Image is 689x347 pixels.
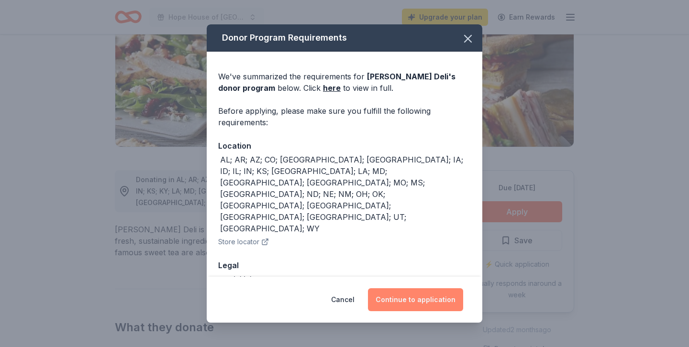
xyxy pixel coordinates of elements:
div: AL; AR; AZ; CO; [GEOGRAPHIC_DATA]; [GEOGRAPHIC_DATA]; IA; ID; IL; IN; KS; [GEOGRAPHIC_DATA]; LA; ... [220,154,471,234]
div: Legal [218,259,471,271]
button: Cancel [331,288,355,311]
div: 501(c)(3) preferred [220,274,290,285]
button: Continue to application [368,288,463,311]
div: Donor Program Requirements [207,24,482,52]
div: Location [218,140,471,152]
button: Store locator [218,236,269,248]
div: Before applying, please make sure you fulfill the following requirements: [218,105,471,128]
div: We've summarized the requirements for below. Click to view in full. [218,71,471,94]
a: here [323,82,341,94]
